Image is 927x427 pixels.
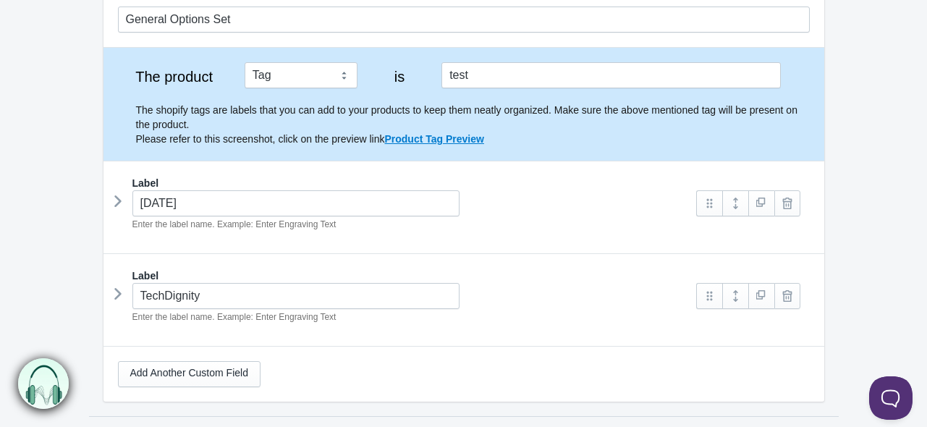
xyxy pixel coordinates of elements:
[869,376,913,420] iframe: Toggle Customer Support
[371,69,428,84] label: is
[384,133,483,145] a: Product Tag Preview
[118,361,261,387] a: Add Another Custom Field
[18,358,69,409] img: bxm.png
[132,176,159,190] label: Label
[136,103,810,146] p: The shopify tags are labels that you can add to your products to keep them neatly organized. Make...
[132,269,159,283] label: Label
[118,7,810,33] input: General Options Set
[118,69,231,84] label: The product
[132,312,336,322] em: Enter the label name. Example: Enter Engraving Text
[132,219,336,229] em: Enter the label name. Example: Enter Engraving Text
